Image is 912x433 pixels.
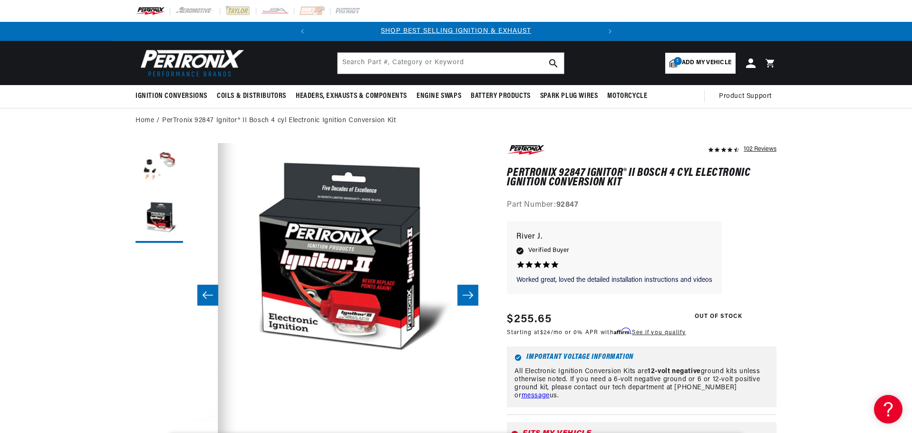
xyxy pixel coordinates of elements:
[136,115,154,126] a: Home
[514,354,769,361] h6: Important Voltage Information
[212,85,291,107] summary: Coils & Distributors
[674,57,682,65] span: 3
[632,330,686,336] a: See if you qualify - Learn more about Affirm Financing (opens in modal)
[338,53,564,74] input: Search Part #, Category or Keyword
[507,311,552,328] span: $255.65
[197,285,218,306] button: Slide left
[293,22,312,41] button: Translation missing: en.sections.announcements.previous_announcement
[136,195,183,243] button: Load image 2 in gallery view
[507,168,776,188] h1: PerTronix 92847 Ignitor® II Bosch 4 cyl Electronic Ignition Conversion Kit
[507,328,686,337] p: Starting at /mo or 0% APR with .
[689,311,747,323] span: Out of Stock
[136,91,207,101] span: Ignition Conversions
[648,368,701,375] strong: 12-volt negative
[528,245,569,256] span: Verified Buyer
[540,91,598,101] span: Spark Plug Wires
[412,85,466,107] summary: Engine Swaps
[556,201,579,209] strong: 92847
[535,85,603,107] summary: Spark Plug Wires
[381,28,531,35] a: SHOP BEST SELLING IGNITION & EXHAUST
[719,91,772,102] span: Product Support
[543,53,564,74] button: search button
[514,368,769,400] p: All Electronic Ignition Conversion Kits are ground kits unless otherwise noted. If you need a 6-v...
[466,85,535,107] summary: Battery Products
[312,26,601,37] div: 1 of 2
[312,26,601,37] div: Announcement
[112,22,800,41] slideshow-component: Translation missing: en.sections.announcements.announcement_bar
[417,91,461,101] span: Engine Swaps
[607,91,647,101] span: Motorcycle
[522,392,550,399] a: message
[471,91,531,101] span: Battery Products
[665,53,736,74] a: 3Add my vehicle
[217,91,286,101] span: Coils & Distributors
[136,143,183,191] button: Load image 1 in gallery view
[296,91,407,101] span: Headers, Exhausts & Components
[601,22,620,41] button: Translation missing: en.sections.announcements.next_announcement
[602,85,652,107] summary: Motorcycle
[614,327,631,335] span: Affirm
[540,330,551,336] span: $24
[136,115,776,126] nav: breadcrumbs
[719,85,776,108] summary: Product Support
[507,199,776,212] div: Part Number:
[457,285,478,306] button: Slide right
[162,115,396,126] a: PerTronix 92847 Ignitor® II Bosch 4 cyl Electronic Ignition Conversion Kit
[682,58,731,67] span: Add my vehicle
[516,231,712,244] p: River J.
[136,85,212,107] summary: Ignition Conversions
[291,85,412,107] summary: Headers, Exhausts & Components
[516,276,712,285] p: Worked great, loved the detailed installation instructions and videos
[136,47,245,79] img: Pertronix
[744,143,776,154] div: 102 Reviews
